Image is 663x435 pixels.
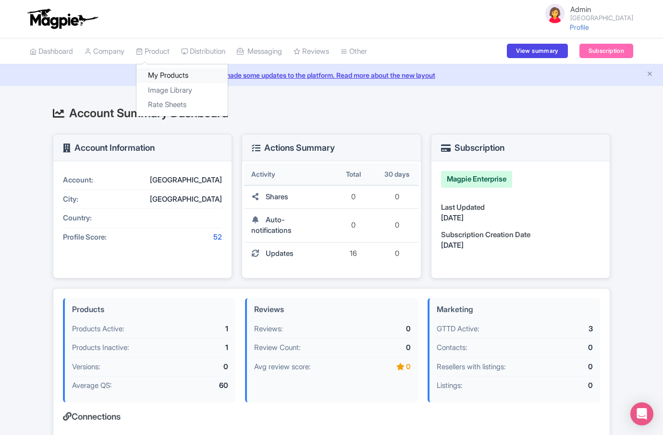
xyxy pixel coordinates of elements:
[538,380,593,391] div: 0
[63,213,135,224] div: Country:
[254,305,410,314] h4: Reviews
[136,83,228,98] a: Image Library
[25,8,99,29] img: logo-ab69f6fb50320c5b225c76a69d11143b.png
[173,342,228,353] div: 1
[395,192,399,201] span: 0
[375,163,419,186] th: 30 days
[570,23,589,31] a: Profile
[72,362,173,373] div: Versions:
[173,380,228,391] div: 60
[63,194,135,205] div: City:
[543,2,566,25] img: avatar_key_member-9c1dde93af8b07d7383eb8b5fb890c87.png
[63,143,155,153] h3: Account Information
[173,324,228,335] div: 1
[173,362,228,373] div: 0
[136,68,228,83] a: My Products
[570,5,591,14] span: Admin
[63,412,600,422] h4: Connections
[395,249,399,258] span: 0
[254,362,356,373] div: Avg review score:
[538,342,593,353] div: 0
[341,38,367,65] a: Other
[507,44,567,58] a: View summary
[441,230,600,241] div: Subscription Creation Date
[251,215,292,235] span: Auto-notifications
[331,242,375,265] td: 16
[254,324,356,335] div: Reviews:
[135,232,222,243] div: 52
[237,38,282,65] a: Messaging
[252,143,335,153] h3: Actions Summary
[441,213,600,224] div: [DATE]
[331,209,375,242] td: 0
[437,380,538,391] div: Listings:
[266,249,294,258] span: Updates
[72,324,173,335] div: Products Active:
[441,202,600,213] div: Last Updated
[538,2,633,25] a: Admin [GEOGRAPHIC_DATA]
[135,194,222,205] div: [GEOGRAPHIC_DATA]
[356,362,411,373] div: 0
[244,163,331,186] th: Activity
[181,38,225,65] a: Distribution
[441,143,504,153] h3: Subscription
[437,362,538,373] div: Resellers with listings:
[579,44,633,58] a: Subscription
[63,175,135,186] div: Account:
[630,402,653,425] div: Open Intercom Messenger
[356,342,411,353] div: 0
[136,38,170,65] a: Product
[395,220,399,230] span: 0
[63,232,135,243] div: Profile Score:
[437,305,593,314] h4: Marketing
[646,69,653,80] button: Close announcement
[441,171,512,188] div: Magpie Enterprise
[538,362,593,373] div: 0
[441,240,600,251] div: [DATE]
[85,38,124,65] a: Company
[254,342,356,353] div: Review Count:
[266,192,288,201] span: Shares
[331,186,375,209] td: 0
[294,38,329,65] a: Reviews
[331,163,375,186] th: Total
[72,380,173,391] div: Average QS:
[6,70,657,80] a: We made some updates to the platform. Read more about the new layout
[437,342,538,353] div: Contacts:
[72,305,228,314] h4: Products
[437,324,538,335] div: GTTD Active:
[72,342,173,353] div: Products Inactive:
[538,324,593,335] div: 3
[135,175,222,186] div: [GEOGRAPHIC_DATA]
[53,107,610,120] h2: Account Summary Dashboard
[570,15,633,21] small: [GEOGRAPHIC_DATA]
[30,38,73,65] a: Dashboard
[136,97,228,112] a: Rate Sheets
[356,324,411,335] div: 0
